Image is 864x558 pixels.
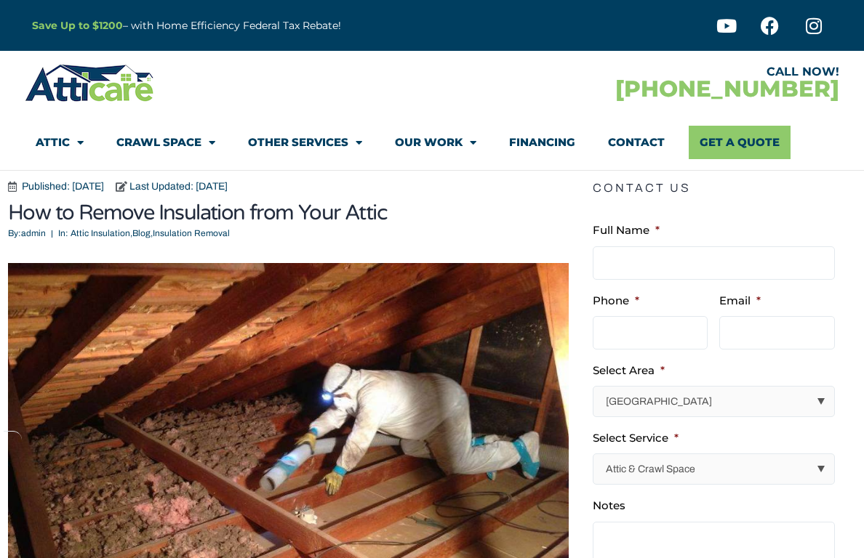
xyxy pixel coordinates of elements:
a: Attic [36,126,84,159]
a: Our Work [395,126,476,159]
a: Attic Insulation [71,228,130,238]
nav: Menu [36,126,828,159]
label: Select Service [593,431,679,445]
p: – with Home Efficiency Federal Tax Rebate! [32,17,503,34]
span: , , [71,228,230,238]
label: Select Area [593,363,665,378]
label: Phone [593,294,639,308]
a: Insulation Removal [153,228,230,238]
span: In: [58,228,68,238]
a: Blog [132,228,151,238]
a: Contact [608,126,665,159]
div: CALL NOW! [432,66,839,78]
span: admin [8,227,46,241]
h1: How to Remove Insulation from Your Attic [8,202,569,223]
label: Full Name [593,223,660,238]
label: Email [719,294,761,308]
h5: Contact Us [593,171,847,206]
a: Other Services [248,126,362,159]
span: By: [8,228,21,238]
label: Notes [593,498,625,513]
a: Crawl Space [116,126,215,159]
a: Financing [509,126,575,159]
a: Get A Quote [689,126,791,159]
span: Published: [DATE] [18,178,104,195]
span: Last Updated: [DATE] [126,178,228,195]
a: Save Up to $1200 [32,19,123,32]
